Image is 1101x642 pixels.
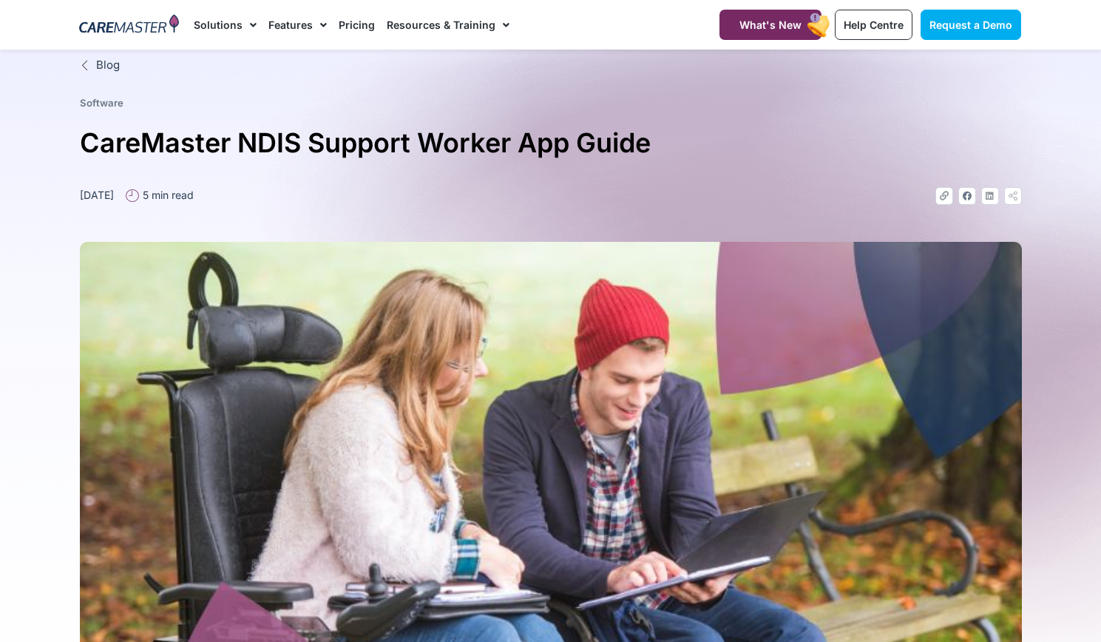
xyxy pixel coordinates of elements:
[80,121,1022,165] h1: CareMaster NDIS Support Worker App Guide
[139,187,194,203] span: 5 min read
[80,97,123,109] a: Software
[835,10,912,40] a: Help Centre
[80,57,1022,74] a: Blog
[739,18,802,31] span: What's New
[929,18,1012,31] span: Request a Demo
[719,10,821,40] a: What's New
[921,10,1021,40] a: Request a Demo
[79,14,179,36] img: CareMaster Logo
[80,189,114,201] time: [DATE]
[92,57,120,74] span: Blog
[844,18,904,31] span: Help Centre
